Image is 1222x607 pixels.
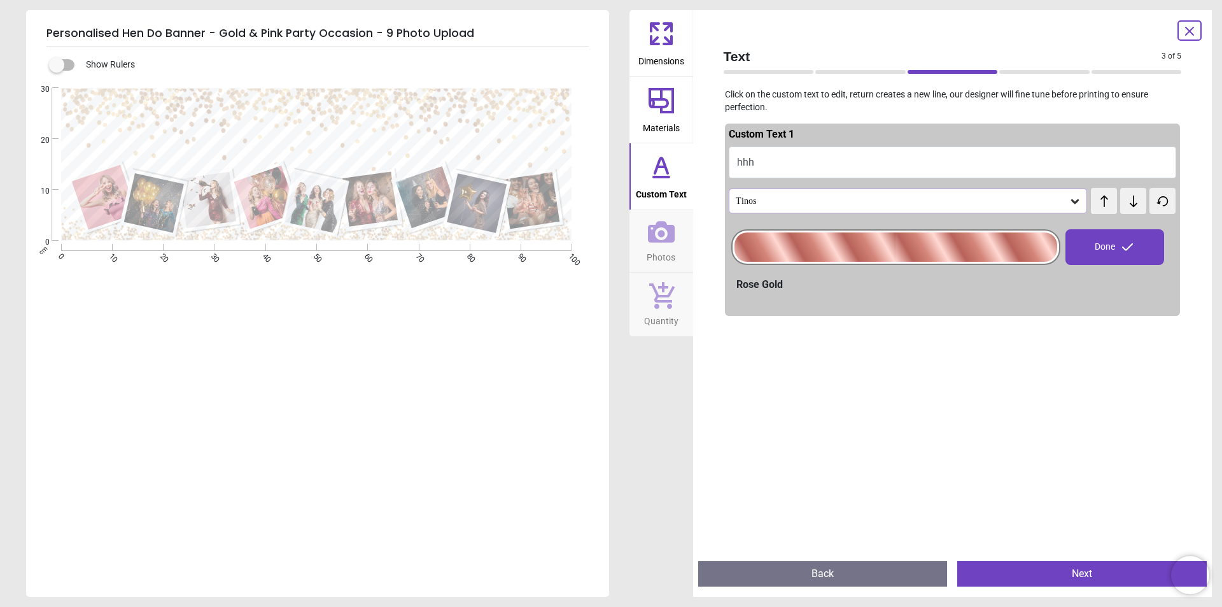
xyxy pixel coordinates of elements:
[515,252,523,260] span: 90
[638,49,684,68] span: Dimensions
[629,10,693,76] button: Dimensions
[413,252,421,260] span: 70
[57,57,609,73] div: Show Rulers
[629,143,693,210] button: Custom Text
[106,252,115,260] span: 10
[734,196,1069,206] div: Tinos
[1171,556,1209,594] iframe: Brevo live chat
[566,252,574,260] span: 100
[629,210,693,273] button: Photos
[311,252,319,260] span: 50
[644,309,678,328] span: Quantity
[1065,229,1164,265] div: Done
[636,182,687,201] span: Custom Text
[464,252,472,260] span: 80
[957,561,1207,587] button: Next
[25,186,50,197] span: 10
[55,252,64,260] span: 0
[713,89,1192,113] p: Click on the custom text to edit, return creates a new line, our designer will fine tune before p...
[209,252,217,260] span: 30
[698,561,948,587] button: Back
[643,116,680,135] span: Materials
[629,77,693,143] button: Materials
[25,135,50,146] span: 20
[362,252,370,260] span: 60
[46,20,589,47] h5: Personalised Hen Do Banner - Gold & Pink Party Occasion - 9 Photo Upload
[260,252,268,260] span: 40
[25,237,50,248] span: 0
[647,245,675,264] span: Photos
[736,278,1177,292] div: Rose Gold
[37,245,48,256] span: cm
[1162,51,1181,62] span: 3 of 5
[724,47,1162,66] span: Text
[629,273,693,336] button: Quantity
[729,128,794,140] span: Custom Text 1
[25,84,50,95] span: 30
[729,146,1177,178] button: hhh
[157,252,165,260] span: 20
